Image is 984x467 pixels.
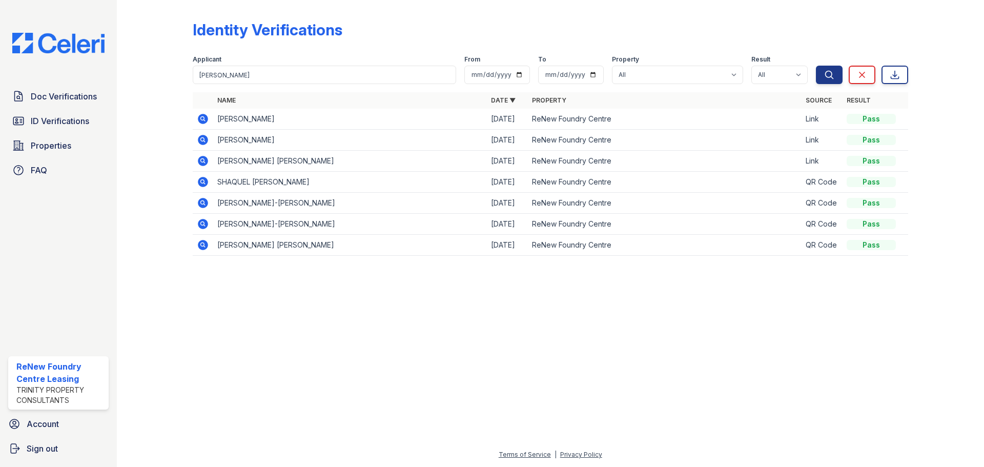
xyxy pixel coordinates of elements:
[4,438,113,459] a: Sign out
[213,130,487,151] td: [PERSON_NAME]
[528,151,802,172] td: ReNew Foundry Centre
[487,151,528,172] td: [DATE]
[213,109,487,130] td: [PERSON_NAME]
[16,385,105,405] div: Trinity Property Consultants
[847,177,896,187] div: Pass
[802,214,843,235] td: QR Code
[528,214,802,235] td: ReNew Foundry Centre
[487,214,528,235] td: [DATE]
[487,130,528,151] td: [DATE]
[464,55,480,64] label: From
[528,172,802,193] td: ReNew Foundry Centre
[751,55,770,64] label: Result
[847,198,896,208] div: Pass
[487,172,528,193] td: [DATE]
[802,172,843,193] td: QR Code
[213,214,487,235] td: [PERSON_NAME]-[PERSON_NAME]
[31,164,47,176] span: FAQ
[847,156,896,166] div: Pass
[31,115,89,127] span: ID Verifications
[802,151,843,172] td: Link
[31,90,97,103] span: Doc Verifications
[193,66,456,84] input: Search by name or phone number
[213,193,487,214] td: [PERSON_NAME]-[PERSON_NAME]
[847,219,896,229] div: Pass
[847,135,896,145] div: Pass
[8,160,109,180] a: FAQ
[528,193,802,214] td: ReNew Foundry Centre
[217,96,236,104] a: Name
[528,130,802,151] td: ReNew Foundry Centre
[847,114,896,124] div: Pass
[31,139,71,152] span: Properties
[213,151,487,172] td: [PERSON_NAME] [PERSON_NAME]
[8,111,109,131] a: ID Verifications
[213,172,487,193] td: SHAQUEL [PERSON_NAME]
[16,360,105,385] div: ReNew Foundry Centre Leasing
[193,55,221,64] label: Applicant
[27,418,59,430] span: Account
[8,135,109,156] a: Properties
[802,109,843,130] td: Link
[27,442,58,455] span: Sign out
[538,55,546,64] label: To
[528,235,802,256] td: ReNew Foundry Centre
[560,451,602,458] a: Privacy Policy
[4,414,113,434] a: Account
[193,21,342,39] div: Identity Verifications
[8,86,109,107] a: Doc Verifications
[213,235,487,256] td: [PERSON_NAME] [PERSON_NAME]
[4,33,113,53] img: CE_Logo_Blue-a8612792a0a2168367f1c8372b55b34899dd931a85d93a1a3d3e32e68fde9ad4.png
[487,193,528,214] td: [DATE]
[532,96,566,104] a: Property
[847,240,896,250] div: Pass
[555,451,557,458] div: |
[847,96,871,104] a: Result
[499,451,551,458] a: Terms of Service
[487,109,528,130] td: [DATE]
[491,96,516,104] a: Date ▼
[806,96,832,104] a: Source
[802,235,843,256] td: QR Code
[487,235,528,256] td: [DATE]
[802,193,843,214] td: QR Code
[612,55,639,64] label: Property
[528,109,802,130] td: ReNew Foundry Centre
[802,130,843,151] td: Link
